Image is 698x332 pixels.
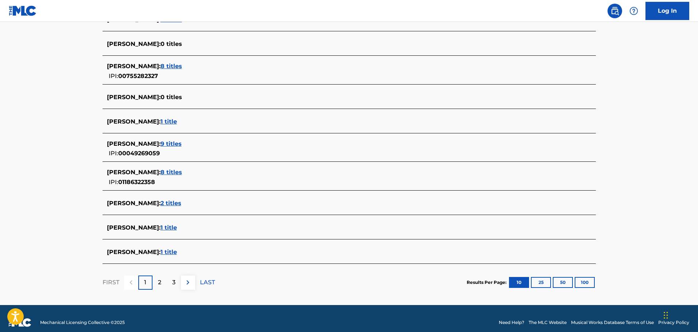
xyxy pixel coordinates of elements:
[509,277,529,288] button: 10
[109,73,118,79] span: IPI:
[161,169,182,176] span: 8 titles
[184,278,192,287] img: right
[9,318,31,327] img: logo
[161,140,182,147] span: 9 titles
[107,224,161,231] span: [PERSON_NAME] :
[664,304,668,326] div: Drag
[161,63,182,70] span: 8 titles
[40,319,125,326] span: Mechanical Licensing Collective © 2025
[662,297,698,332] iframe: Chat Widget
[118,179,155,185] span: 01186322358
[161,200,181,207] span: 2 titles
[161,224,177,231] span: 1 title
[645,2,689,20] a: Log In
[118,73,158,79] span: 00755282327
[107,140,161,147] span: [PERSON_NAME] :
[467,279,508,286] p: Results Per Page:
[626,4,641,18] div: Help
[107,63,161,70] span: [PERSON_NAME] :
[161,118,177,125] span: 1 title
[629,7,638,15] img: help
[608,4,622,18] a: Public Search
[107,40,161,47] span: [PERSON_NAME] :
[107,169,161,176] span: [PERSON_NAME] :
[158,278,161,287] p: 2
[109,150,118,157] span: IPI:
[553,277,573,288] button: 50
[107,94,161,101] span: [PERSON_NAME] :
[107,118,161,125] span: [PERSON_NAME] :
[107,200,161,207] span: [PERSON_NAME] :
[610,7,619,15] img: search
[529,319,567,326] a: The MLC Website
[144,278,146,287] p: 1
[161,94,182,101] span: 0 titles
[109,179,118,185] span: IPI:
[200,278,215,287] p: LAST
[531,277,551,288] button: 25
[9,5,37,16] img: MLC Logo
[658,319,689,326] a: Privacy Policy
[107,249,161,255] span: [PERSON_NAME] :
[571,319,654,326] a: Musical Works Database Terms of Use
[172,278,176,287] p: 3
[103,278,119,287] p: FIRST
[575,277,595,288] button: 100
[161,249,177,255] span: 1 title
[118,150,160,157] span: 00049269059
[161,40,182,47] span: 0 titles
[499,319,524,326] a: Need Help?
